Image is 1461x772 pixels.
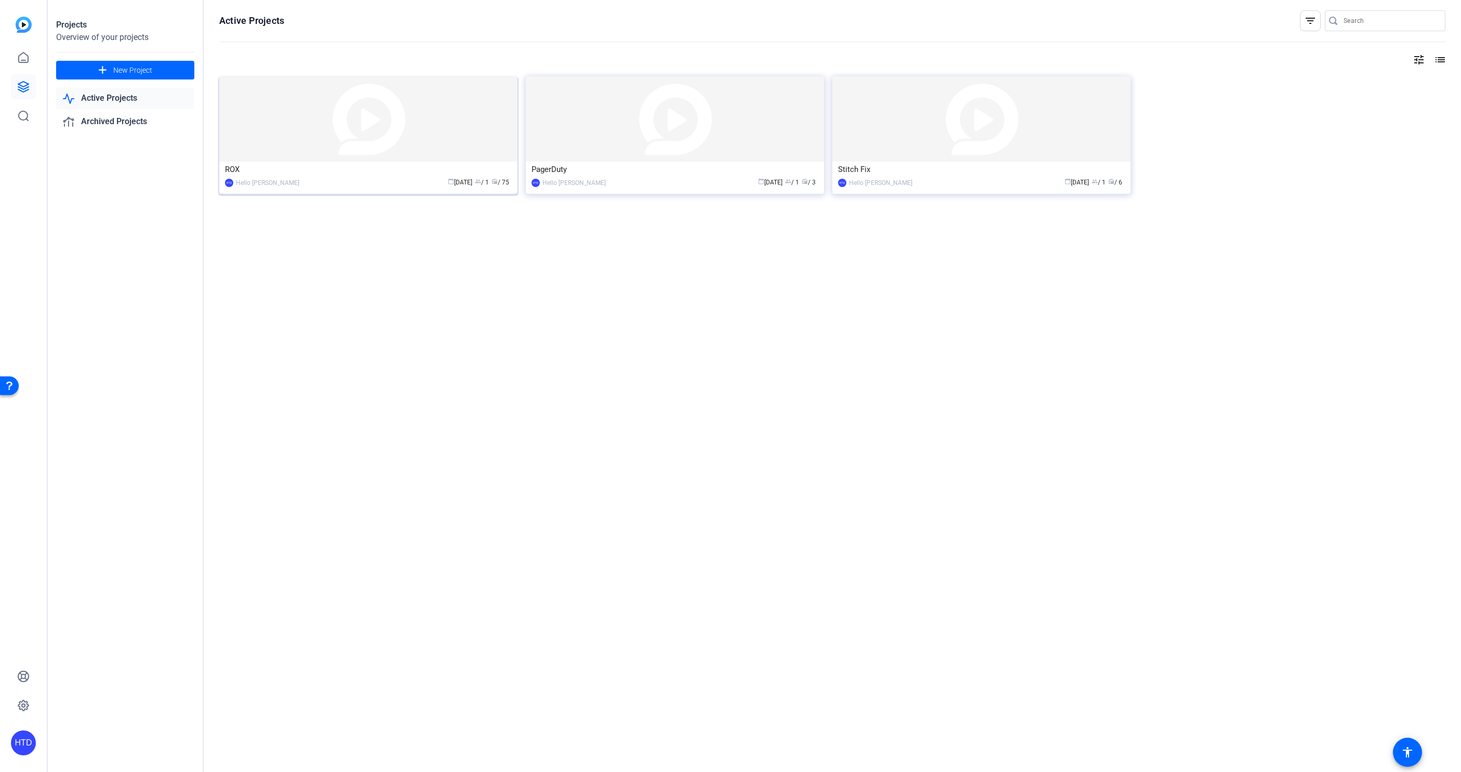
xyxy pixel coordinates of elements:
div: HTD [225,179,233,187]
div: PagerDuty [532,162,818,177]
div: Hello [PERSON_NAME] [236,178,299,188]
mat-icon: list [1433,54,1445,66]
span: / 1 [1092,179,1106,186]
a: Archived Projects [56,111,194,132]
mat-icon: accessibility [1401,746,1414,758]
span: / 75 [492,179,509,186]
span: calendar_today [448,178,454,184]
mat-icon: filter_list [1304,15,1317,27]
div: Stitch Fix [838,162,1125,177]
h1: Active Projects [219,15,284,27]
div: HTD [532,179,540,187]
div: Hello [PERSON_NAME] [849,178,912,188]
mat-icon: add [96,64,109,77]
div: Projects [56,19,194,31]
input: Search [1344,15,1437,27]
span: New Project [113,65,152,76]
span: radio [1108,178,1114,184]
div: Overview of your projects [56,31,194,44]
div: ROX [225,162,512,177]
span: / 1 [475,179,489,186]
span: radio [802,178,808,184]
span: group [1092,178,1098,184]
div: HTD [11,730,36,755]
span: radio [492,178,498,184]
span: / 1 [785,179,799,186]
span: / 3 [802,179,816,186]
span: / 6 [1108,179,1122,186]
span: calendar_today [758,178,764,184]
span: calendar_today [1065,178,1071,184]
span: [DATE] [758,179,782,186]
span: group [785,178,791,184]
img: blue-gradient.svg [16,17,32,33]
span: group [475,178,481,184]
div: HTD [838,179,846,187]
span: [DATE] [448,179,472,186]
button: New Project [56,61,194,79]
div: Hello [PERSON_NAME] [542,178,606,188]
a: Active Projects [56,88,194,109]
span: [DATE] [1065,179,1089,186]
mat-icon: tune [1413,54,1425,66]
